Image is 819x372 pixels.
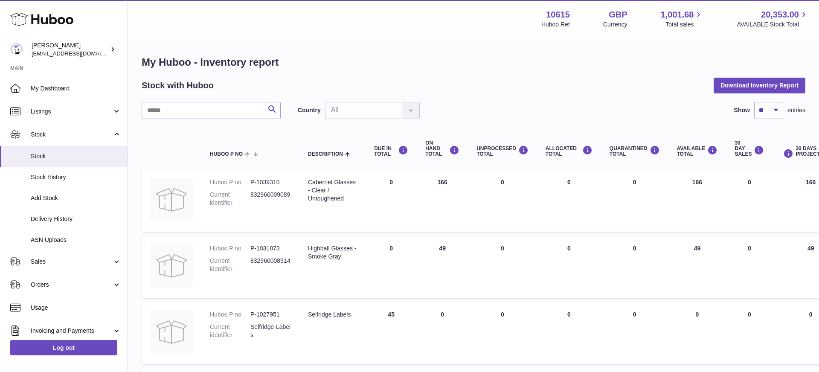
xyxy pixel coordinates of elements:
[10,340,117,355] a: Log out
[142,55,805,69] h1: My Huboo - Inventory report
[737,20,809,29] span: AVAILABLE Stock Total
[250,323,291,339] dd: Selfridge-Labels
[417,236,468,298] td: 49
[150,244,193,287] img: product image
[366,170,417,232] td: 0
[366,302,417,364] td: 45
[250,257,291,273] dd: 832960008914
[546,9,570,20] strong: 10615
[425,140,459,157] div: ON HAND Total
[210,323,250,339] dt: Current identifier
[537,170,601,232] td: 0
[726,170,773,232] td: 0
[31,194,121,202] span: Add Stock
[308,244,357,261] div: Highball Glasses - Smoke Gray
[31,258,112,266] span: Sales
[210,178,250,186] dt: Huboo P no
[668,302,726,364] td: 0
[32,41,108,58] div: [PERSON_NAME]
[210,257,250,273] dt: Current identifier
[787,106,805,114] span: entries
[31,131,112,139] span: Stock
[677,145,718,157] div: AVAILABLE Total
[737,9,809,29] a: 20,353.00 AVAILABLE Stock Total
[610,145,660,157] div: QUARANTINED Total
[661,9,694,20] span: 1,001.68
[150,311,193,353] img: product image
[31,84,121,93] span: My Dashboard
[541,20,570,29] div: Huboo Ref
[374,145,408,157] div: DUE IN TOTAL
[308,151,343,157] span: Description
[210,151,243,157] span: Huboo P no
[734,106,750,114] label: Show
[210,311,250,319] dt: Huboo P no
[537,236,601,298] td: 0
[546,145,592,157] div: ALLOCATED Total
[250,191,291,207] dd: 832960009089
[250,311,291,319] dd: P-1027951
[714,78,805,93] button: Download Inventory Report
[366,236,417,298] td: 0
[633,311,636,318] span: 0
[609,9,627,20] strong: GBP
[31,327,112,335] span: Invoicing and Payments
[417,302,468,364] td: 0
[468,302,537,364] td: 0
[142,80,214,91] h2: Stock with Huboo
[298,106,321,114] label: Country
[468,170,537,232] td: 0
[661,9,704,29] a: 1,001.68 Total sales
[250,178,291,186] dd: P-1039310
[308,311,357,319] div: Selfridge Labels
[31,173,121,181] span: Stock History
[417,170,468,232] td: 166
[32,50,125,57] span: [EMAIL_ADDRESS][DOMAIN_NAME]
[735,140,764,157] div: 30 DAY SALES
[10,43,23,56] img: fulfillment@fable.com
[761,9,799,20] span: 20,353.00
[668,236,726,298] td: 49
[308,178,357,203] div: Cabernet Glasses - Clear / Untoughened
[468,236,537,298] td: 0
[726,302,773,364] td: 0
[31,215,121,223] span: Delivery History
[31,236,121,244] span: ASN Uploads
[31,304,121,312] span: Usage
[150,178,193,221] img: product image
[210,191,250,207] dt: Current identifier
[31,281,112,289] span: Orders
[668,170,726,232] td: 166
[31,108,112,116] span: Listings
[665,20,703,29] span: Total sales
[31,152,121,160] span: Stock
[603,20,627,29] div: Currency
[476,145,529,157] div: UNPROCESSED Total
[210,244,250,253] dt: Huboo P no
[633,245,636,252] span: 0
[726,236,773,298] td: 0
[537,302,601,364] td: 0
[633,179,636,186] span: 0
[250,244,291,253] dd: P-1031873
